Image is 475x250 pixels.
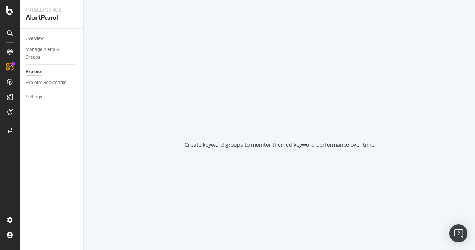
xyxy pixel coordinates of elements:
[185,141,374,149] div: Create keyword groups to monitor themed keyword performance over time
[26,79,66,87] div: Explorer Bookmarks
[26,6,77,14] div: Intelligence
[449,224,467,242] div: Open Intercom Messenger
[26,93,78,101] a: Settings
[26,93,42,101] div: Settings
[26,46,78,61] a: Manage Alerts & Groups
[26,68,42,76] div: Explorer
[26,35,44,43] div: Overview
[26,14,77,22] div: AlertPanel
[252,102,306,129] div: animation
[26,46,71,61] div: Manage Alerts & Groups
[26,79,78,87] a: Explorer Bookmarks
[26,35,78,43] a: Overview
[26,68,78,76] a: Explorer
